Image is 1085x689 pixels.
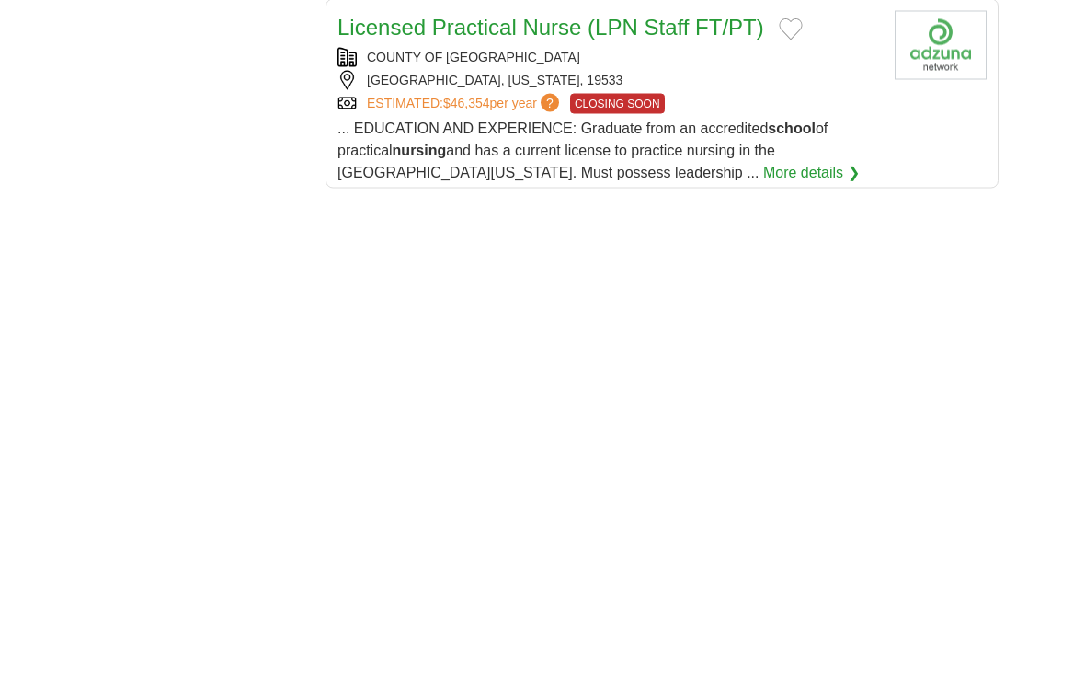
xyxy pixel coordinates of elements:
[393,143,447,158] strong: nursing
[337,15,764,40] a: Licensed Practical Nurse (LPN Staff FT/PT)
[763,162,860,184] a: More details ❯
[895,11,987,80] img: Company logo
[570,94,665,114] span: CLOSING SOON
[337,71,880,90] div: [GEOGRAPHIC_DATA], [US_STATE], 19533
[768,121,816,136] strong: school
[337,121,828,180] span: ... EDUCATION AND EXPERIENCE: Graduate from an accredited of practical and has a current license ...
[779,18,803,40] button: Add to favorite jobs
[337,48,880,67] div: COUNTY OF [GEOGRAPHIC_DATA]
[443,96,490,110] span: $46,354
[541,94,559,112] span: ?
[367,94,563,114] a: ESTIMATED:$46,354per year?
